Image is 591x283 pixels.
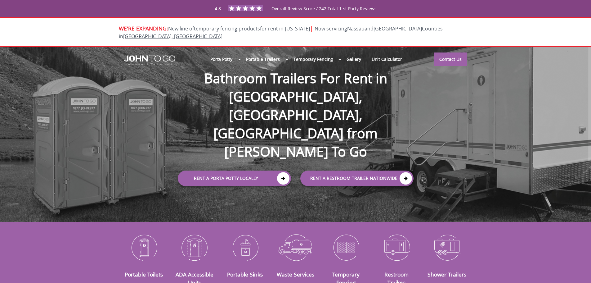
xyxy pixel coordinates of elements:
[347,25,365,32] a: Nassau
[566,258,591,283] button: Live Chat
[366,52,408,66] a: Unit Calculator
[227,271,263,278] a: Portable Sinks
[241,52,285,66] a: Portable Trailers
[288,52,338,66] a: Temporary Fencing
[300,171,414,186] a: rent a RESTROOM TRAILER Nationwide
[178,171,291,186] a: Rent a Porta Potty Locally
[427,231,468,263] img: Shower-Trailers-icon_N.png
[275,231,316,263] img: Waste-Services-icon_N.png
[434,52,467,66] a: Contact Us
[125,271,163,278] a: Portable Toilets
[277,271,314,278] a: Waste Services
[124,55,175,65] img: JOHN to go
[119,25,443,40] span: New line of for rent in [US_STATE]
[224,231,266,263] img: Portable-Sinks-icon_N.png
[119,25,443,40] span: Now servicing and Counties in
[205,52,238,66] a: Porta Potty
[123,231,165,263] img: Portable-Toilets-icon_N.png
[374,25,422,32] a: [GEOGRAPHIC_DATA]
[428,271,466,278] a: Shower Trailers
[215,6,221,11] span: 4.8
[172,49,420,161] h1: Bathroom Trailers For Rent in [GEOGRAPHIC_DATA], [GEOGRAPHIC_DATA], [GEOGRAPHIC_DATA] from [PERSO...
[194,25,260,32] a: temporary fencing products
[325,231,367,263] img: Temporary-Fencing-cion_N.png
[341,52,366,66] a: Gallery
[271,6,377,24] span: Overall Review Score / 242 Total 1-st Party Reviews
[174,231,215,263] img: ADA-Accessible-Units-icon_N.png
[376,231,417,263] img: Restroom-Trailers-icon_N.png
[119,25,168,32] span: WE'RE EXPANDING:
[310,24,313,32] span: |
[123,33,222,40] a: [GEOGRAPHIC_DATA], [GEOGRAPHIC_DATA]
